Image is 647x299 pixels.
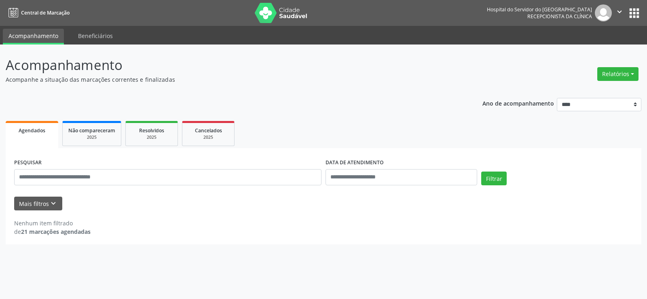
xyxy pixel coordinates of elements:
[627,6,641,20] button: apps
[326,157,384,169] label: DATA DE ATENDIMENTO
[19,127,45,134] span: Agendados
[68,127,115,134] span: Não compareceram
[481,172,507,185] button: Filtrar
[131,134,172,140] div: 2025
[14,219,91,227] div: Nenhum item filtrado
[68,134,115,140] div: 2025
[595,4,612,21] img: img
[49,199,58,208] i: keyboard_arrow_down
[612,4,627,21] button: 
[527,13,592,20] span: Recepcionista da clínica
[14,197,62,211] button: Mais filtroskeyboard_arrow_down
[6,75,450,84] p: Acompanhe a situação das marcações correntes e finalizadas
[72,29,118,43] a: Beneficiários
[21,9,70,16] span: Central de Marcação
[21,228,91,235] strong: 21 marcações agendadas
[482,98,554,108] p: Ano de acompanhamento
[139,127,164,134] span: Resolvidos
[14,227,91,236] div: de
[487,6,592,13] div: Hospital do Servidor do [GEOGRAPHIC_DATA]
[6,6,70,19] a: Central de Marcação
[14,157,42,169] label: PESQUISAR
[6,55,450,75] p: Acompanhamento
[615,7,624,16] i: 
[3,29,64,45] a: Acompanhamento
[195,127,222,134] span: Cancelados
[597,67,639,81] button: Relatórios
[188,134,228,140] div: 2025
